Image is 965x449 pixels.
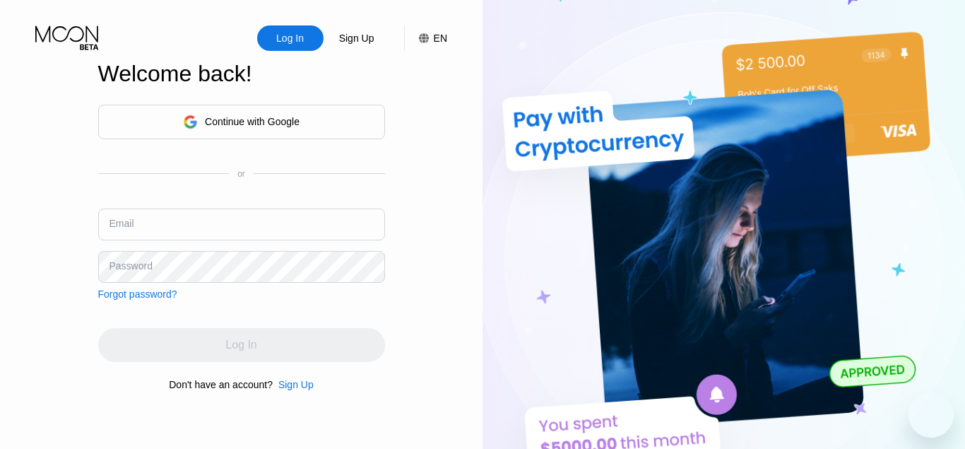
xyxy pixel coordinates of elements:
[275,31,305,45] div: Log In
[273,379,314,390] div: Sign Up
[109,218,134,229] div: Email
[98,105,385,139] div: Continue with Google
[278,379,314,390] div: Sign Up
[205,116,300,127] div: Continue with Google
[98,288,177,300] div: Forgot password?
[237,169,245,179] div: or
[404,25,447,51] div: EN
[324,25,390,51] div: Sign Up
[338,31,376,45] div: Sign Up
[908,392,954,438] iframe: Button to launch messaging window
[434,33,447,44] div: EN
[257,25,324,51] div: Log In
[109,260,153,272] div: Password
[169,379,273,390] div: Don't have an account?
[98,61,385,87] div: Welcome back!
